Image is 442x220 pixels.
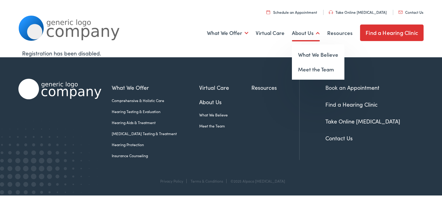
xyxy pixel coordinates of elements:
a: Take Online [MEDICAL_DATA] [329,9,387,15]
div: Registration has been disabled. [22,49,420,57]
a: Virtual Care [199,83,251,92]
img: utility icon [398,11,403,14]
a: Hearing Protection [112,142,199,147]
a: Resources [251,83,299,92]
a: Terms & Conditions [191,178,223,184]
a: Meet the Team [292,62,344,77]
a: What We Offer [207,22,248,44]
a: Hearing Aids & Treatment [112,120,199,125]
a: Contact Us [325,134,353,142]
a: What We Believe [199,112,251,118]
a: What We Offer [112,83,199,92]
img: Alpaca Audiology [18,79,101,99]
a: Find a Hearing Clinic [360,25,424,41]
a: Insurance Counseling [112,153,199,158]
img: utility icon [329,10,333,14]
a: Contact Us [398,9,423,15]
a: About Us [292,22,320,44]
img: utility icon [266,10,270,14]
a: Hearing Testing & Evaluation [112,109,199,114]
a: Comprehensive & Holistic Care [112,98,199,103]
a: Schedule an Appointment [266,9,317,15]
a: Find a Hearing Clinic [325,101,378,108]
a: Book an Appointment [325,84,379,91]
a: About Us [199,98,251,106]
a: Resources [327,22,353,44]
div: ©2025 Alpaca [MEDICAL_DATA] [227,179,285,183]
a: [MEDICAL_DATA] Testing & Treatment [112,131,199,136]
a: Virtual Care [256,22,285,44]
a: Meet the Team [199,123,251,129]
a: What We Believe [292,47,344,62]
a: Privacy Policy [160,178,183,184]
a: Take Online [MEDICAL_DATA] [325,117,400,125]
